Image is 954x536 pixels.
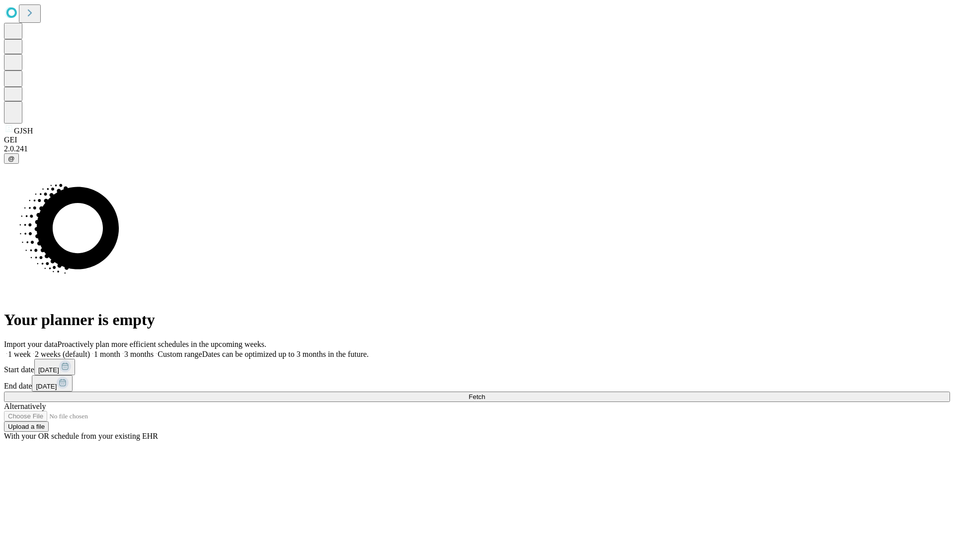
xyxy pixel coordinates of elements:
span: Import your data [4,340,58,348]
button: Fetch [4,392,950,402]
div: 2.0.241 [4,144,950,153]
h1: Your planner is empty [4,311,950,329]
span: Custom range [158,350,202,358]
span: 3 months [124,350,154,358]
span: Dates can be optimized up to 3 months in the future. [202,350,369,358]
span: Alternatively [4,402,46,410]
button: @ [4,153,19,164]
button: [DATE] [32,375,73,392]
span: 2 weeks (default) [35,350,90,358]
span: @ [8,155,15,162]
span: Proactively plan more efficient schedules in the upcoming weeks. [58,340,266,348]
div: End date [4,375,950,392]
span: Fetch [469,393,485,401]
span: 1 month [94,350,120,358]
div: Start date [4,359,950,375]
span: GJSH [14,127,33,135]
span: [DATE] [38,366,59,374]
span: With your OR schedule from your existing EHR [4,432,158,440]
div: GEI [4,135,950,144]
button: [DATE] [34,359,75,375]
span: [DATE] [36,383,57,390]
span: 1 week [8,350,31,358]
button: Upload a file [4,421,49,432]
